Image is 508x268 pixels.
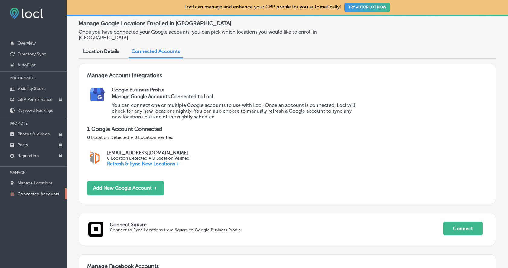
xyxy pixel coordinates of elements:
p: [EMAIL_ADDRESS][DOMAIN_NAME] [107,150,189,156]
h3: Manage Account Integrations [87,72,487,87]
p: You can connect one or multiple Google accounts to use with Locl. Once an account is connected, L... [112,102,356,120]
button: Add New Google Account ＋ [87,181,164,195]
p: Visibility Score [18,86,46,91]
span: Connected Accounts [132,48,180,54]
p: Connect Square [110,222,443,227]
p: Directory Sync [18,51,46,57]
p: Connect to Sync Locations from Square to Google Business Profile [110,227,377,233]
p: Once you have connected your Google accounts, you can pick which locations you would like to enro... [79,29,350,41]
p: Manage Locations [18,180,53,186]
img: fda3e92497d09a02dc62c9cd864e3231.png [10,8,43,19]
span: Location Details [83,48,119,54]
p: Reputation [18,153,39,158]
p: 0 Location Detected ● 0 Location Verified [87,135,487,140]
p: Photos & Videos [18,131,50,137]
p: Overview [18,41,36,46]
p: Refresh & Sync New Locations + [107,161,189,167]
p: AutoPilot [18,62,36,68]
p: Connected Accounts [18,191,59,197]
p: Posts [18,142,28,147]
button: TRY AUTOPILOT NOW [344,3,390,12]
button: Connect [443,222,483,235]
p: 1 Google Account Connected [87,126,487,132]
h2: Manage Google Locations Enrolled in [GEOGRAPHIC_DATA] [79,18,496,29]
p: GBP Performance [18,97,53,102]
p: 0 Location Detected ● 0 Location Verified [107,156,189,161]
p: Keyword Rankings [18,108,53,113]
h3: Manage Google Accounts Connected to Locl [112,94,356,99]
h2: Google Business Profile [112,87,487,93]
